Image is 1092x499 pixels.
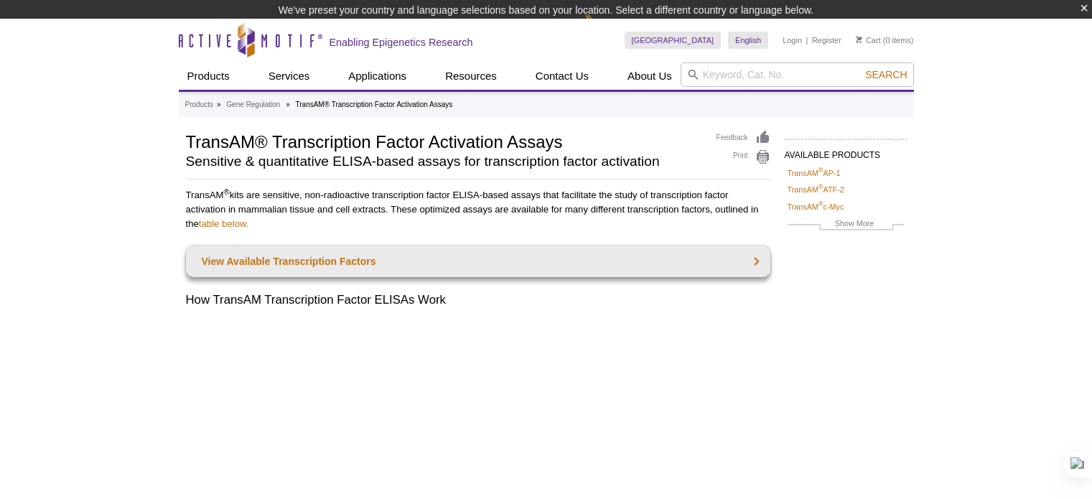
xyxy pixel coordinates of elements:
[217,101,221,108] li: »
[330,36,473,49] h2: Enabling Epigenetics Research
[856,36,862,43] img: Your Cart
[788,183,844,196] a: TransAM®ATF-2
[199,218,249,229] a: table below.
[619,62,681,90] a: About Us
[296,101,453,108] li: TransAM® Transcription Factor Activation Assays
[783,35,802,45] a: Login
[186,292,770,309] h2: How TransAM Transcription Factor ELISAs Work
[788,217,904,233] a: Show More
[286,101,290,108] li: »
[865,69,907,80] span: Search
[179,62,238,90] a: Products
[856,35,881,45] a: Cart
[186,188,770,231] p: TransAM kits are sensitive, non-radioactive transcription factor ELISA-based assays that facilita...
[812,35,841,45] a: Register
[717,149,770,165] a: Print
[186,130,702,151] h1: TransAM® Transcription Factor Activation Assays
[437,62,505,90] a: Resources
[861,68,911,81] button: Search
[856,32,914,49] li: (0 items)
[681,62,914,87] input: Keyword, Cat. No.
[224,187,230,196] sup: ®
[818,200,823,207] sup: ®
[717,130,770,146] a: Feedback
[806,32,808,49] li: |
[818,167,823,174] sup: ®
[226,98,280,111] a: Gene Regulation
[340,62,415,90] a: Applications
[785,139,907,164] h2: AVAILABLE PRODUCTS
[788,200,844,213] a: TransAM®c-Myc
[186,246,770,277] a: View Available Transcription Factors
[728,32,768,49] a: English
[818,184,823,191] sup: ®
[584,11,622,45] img: Change Here
[625,32,722,49] a: [GEOGRAPHIC_DATA]
[788,167,841,179] a: TransAM®AP-1
[260,62,319,90] a: Services
[527,62,597,90] a: Contact Us
[186,155,702,168] h2: Sensitive & quantitative ELISA-based assays for transcription factor activation
[185,98,213,111] a: Products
